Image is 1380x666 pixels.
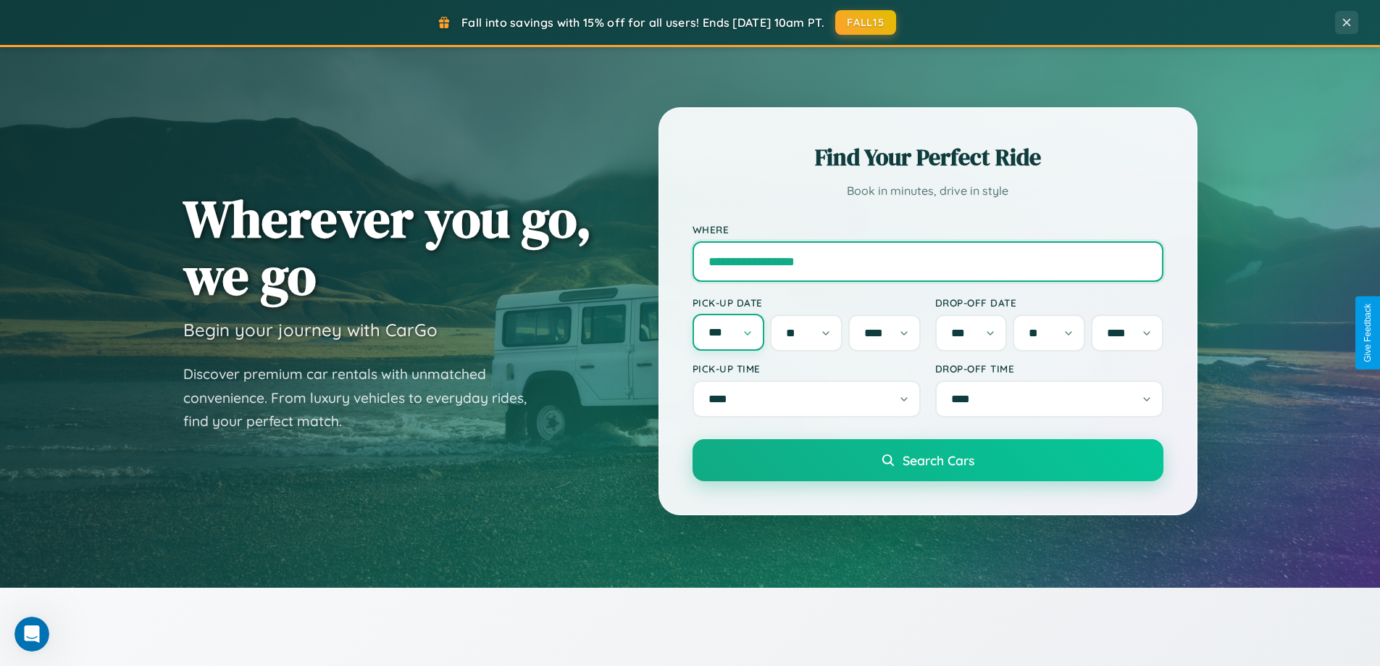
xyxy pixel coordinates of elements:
[183,362,545,433] p: Discover premium car rentals with unmatched convenience. From luxury vehicles to everyday rides, ...
[693,439,1163,481] button: Search Cars
[183,190,592,304] h1: Wherever you go, we go
[693,180,1163,201] p: Book in minutes, drive in style
[693,362,921,375] label: Pick-up Time
[14,617,49,652] iframe: Intercom live chat
[935,296,1163,309] label: Drop-off Date
[693,223,1163,236] label: Where
[693,296,921,309] label: Pick-up Date
[183,319,438,341] h3: Begin your journey with CarGo
[1363,304,1373,362] div: Give Feedback
[461,15,824,30] span: Fall into savings with 15% off for all users! Ends [DATE] 10am PT.
[903,452,974,468] span: Search Cars
[835,10,896,35] button: FALL15
[935,362,1163,375] label: Drop-off Time
[693,141,1163,173] h2: Find Your Perfect Ride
